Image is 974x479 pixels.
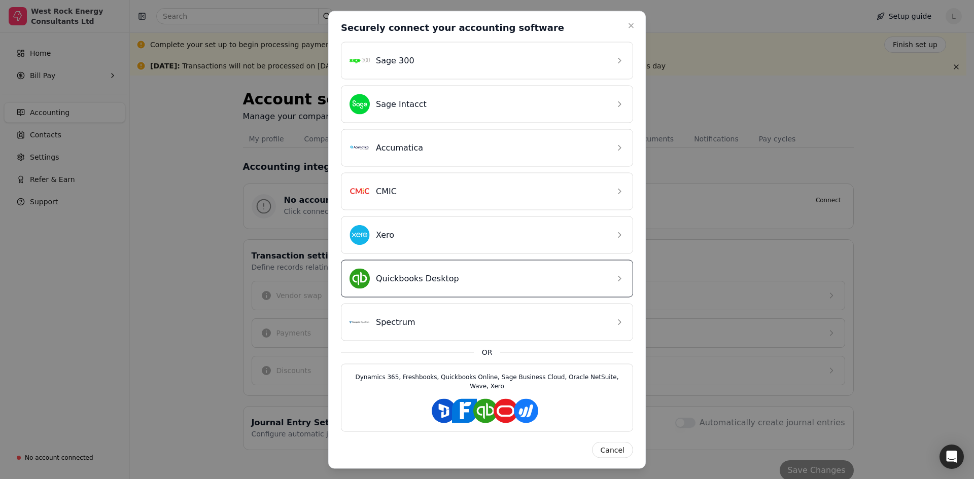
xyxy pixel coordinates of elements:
[341,21,564,33] h2: Securely connect your accounting software
[592,441,633,458] button: Cancel
[350,225,609,245] div: Xero
[350,268,609,288] div: Quickbooks Desktop
[350,94,609,114] div: Sage Intacct
[350,50,609,70] div: Sage 300
[350,137,609,158] div: Accumatica
[482,347,493,357] span: OR
[350,181,609,201] div: CMIC
[350,372,624,392] div: Dynamics 365, Freshbooks, Quickbooks Online, Sage Business Cloud, Oracle NetSuite, Wave, Xero
[350,312,609,332] div: Spectrum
